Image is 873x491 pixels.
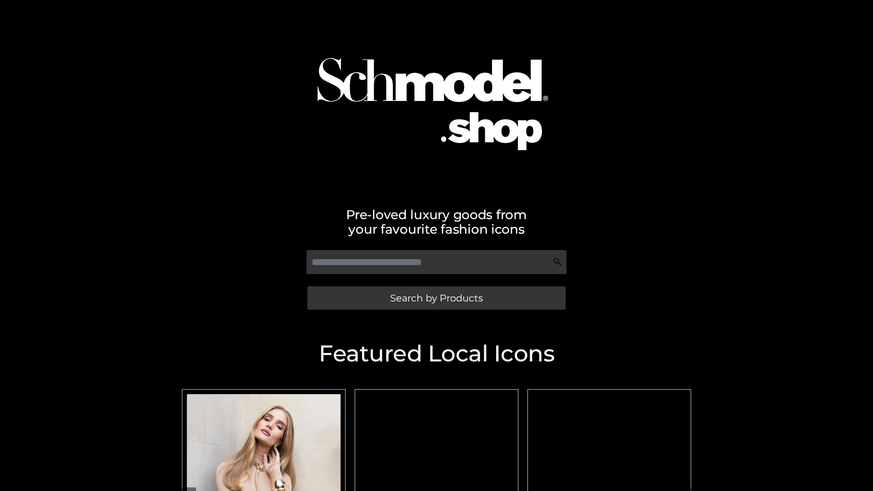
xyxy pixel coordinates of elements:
a: Search by Products [307,286,566,310]
h2: Pre-loved luxury goods from your favourite fashion icons [177,207,696,236]
img: Search Icon [553,257,562,266]
span: Search by Products [390,293,483,303]
h2: Featured Local Icons​ [177,342,696,365]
